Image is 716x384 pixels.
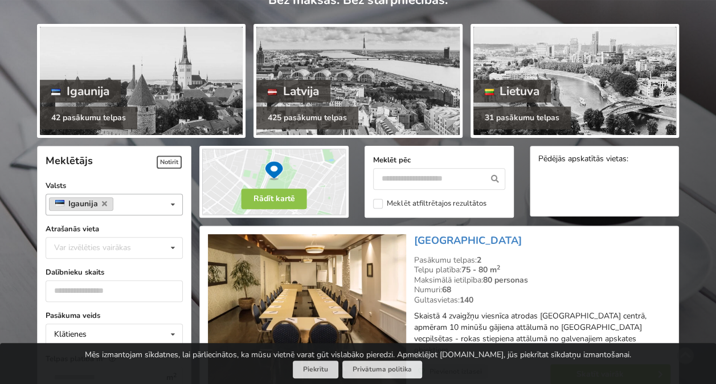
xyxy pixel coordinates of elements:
div: Gultasvietas: [414,295,670,305]
label: Valsts [46,180,183,191]
div: Latvija [256,80,330,103]
img: Rādīt kartē [199,146,349,218]
label: Pasākuma veids [46,310,183,321]
label: Meklēt atfiltrētajos rezultātos [373,199,486,209]
div: 31 pasākumu telpas [473,107,571,129]
div: 425 pasākumu telpas [256,107,358,129]
div: Klātienes [54,330,87,338]
strong: 140 [460,295,473,305]
span: Notīrīt [157,156,182,169]
sup: 2 [497,263,500,272]
strong: 2 [477,255,481,265]
span: Meklētājs [46,154,93,168]
a: Latvija 425 pasākumu telpas [253,24,462,138]
p: Skaistā 4 zvaigžņu viesnīca atrodas [GEOGRAPHIC_DATA] centrā, apmēram 10 minūšu gājiena attālumā ... [414,311,670,356]
a: [GEOGRAPHIC_DATA] [414,234,522,247]
div: 42 pasākumu telpas [40,107,137,129]
div: Telpu platība: [414,265,670,275]
div: Maksimālā ietilpība: [414,275,670,285]
a: Privātuma politika [342,361,422,378]
div: Pasākumu telpas: [414,255,670,265]
div: Igaunija [40,80,121,103]
div: Var izvēlēties vairākas [51,241,157,254]
div: Pēdējās apskatītās vietas: [538,154,670,165]
div: Numuri: [414,285,670,295]
strong: 68 [442,284,451,295]
button: Rādīt kartē [242,189,307,209]
a: Lietuva 31 pasākumu telpas [470,24,679,138]
label: Meklēt pēc [373,154,505,166]
a: Igaunija [49,197,113,211]
label: Dalībnieku skaits [46,267,183,278]
strong: 75 - 80 m [461,264,500,275]
label: Atrašanās vieta [46,223,183,235]
button: Piekrītu [293,361,338,378]
a: Igaunija 42 pasākumu telpas [37,24,246,138]
strong: 80 personas [483,275,528,285]
div: Lietuva [473,80,551,103]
